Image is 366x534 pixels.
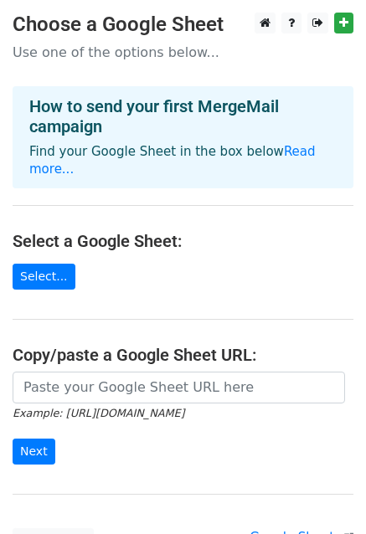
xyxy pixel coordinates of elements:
[29,143,337,178] p: Find your Google Sheet in the box below
[13,439,55,465] input: Next
[13,13,353,37] h3: Choose a Google Sheet
[29,96,337,136] h4: How to send your first MergeMail campaign
[13,372,345,403] input: Paste your Google Sheet URL here
[13,407,184,419] small: Example: [URL][DOMAIN_NAME]
[13,345,353,365] h4: Copy/paste a Google Sheet URL:
[13,231,353,251] h4: Select a Google Sheet:
[13,264,75,290] a: Select...
[29,144,316,177] a: Read more...
[13,44,353,61] p: Use one of the options below...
